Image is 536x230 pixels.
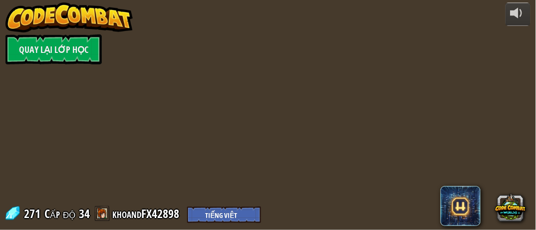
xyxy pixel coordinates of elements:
span: 34 [79,206,90,222]
span: Cấp độ [44,206,75,222]
span: 271 [24,206,43,222]
a: khoandFX42898 [112,206,182,222]
img: CodeCombat - Learn how to code by playing a game [5,2,133,32]
a: Quay lại Lớp Học [5,34,102,64]
button: Tùy chỉnh âm lượng [506,2,531,26]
